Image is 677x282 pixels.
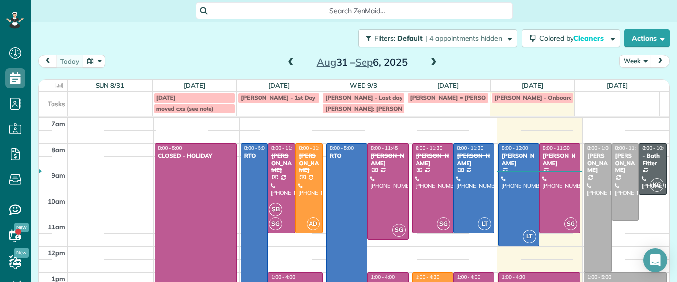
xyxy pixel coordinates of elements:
[502,274,525,280] span: 1:00 - 4:30
[158,145,182,151] span: 8:00 - 5:00
[651,55,670,68] button: next
[425,34,502,43] span: | 4 appointments hidden
[650,178,664,192] span: KC
[96,81,125,89] a: Sun 8/31
[522,81,543,89] a: [DATE]
[329,152,365,159] div: RTO
[271,274,295,280] span: 1:00 - 4:00
[542,152,577,167] div: [PERSON_NAME]
[52,120,65,128] span: 7am
[410,94,513,101] span: [PERSON_NAME] = [PERSON_NAME]
[268,81,290,89] a: [DATE]
[48,249,65,257] span: 12pm
[374,34,395,43] span: Filters:
[355,56,373,68] span: Sep
[325,105,486,112] span: [PERSON_NAME]: [PERSON_NAME] and [PERSON_NAME]
[478,217,491,230] span: LT
[392,224,406,237] span: SG
[624,29,670,47] button: Actions
[397,34,423,43] span: Default
[457,145,483,151] span: 8:00 - 11:30
[522,29,620,47] button: Colored byCleaners
[330,145,354,151] span: 8:00 - 5:00
[325,94,403,101] span: [PERSON_NAME] - Last day
[437,217,450,230] span: SG
[371,145,398,151] span: 8:00 - 11:45
[615,152,636,173] div: [PERSON_NAME]
[317,56,336,68] span: Aug
[437,81,459,89] a: [DATE]
[415,152,450,167] div: [PERSON_NAME]
[298,152,319,173] div: [PERSON_NAME]
[244,152,265,159] div: RTO
[350,81,377,89] a: Wed 9/3
[241,94,347,101] span: [PERSON_NAME] - 1st Day of Training
[56,55,84,68] button: today
[416,274,439,280] span: 1:00 - 4:30
[271,145,298,151] span: 8:00 - 11:30
[416,145,442,151] span: 8:00 - 11:30
[587,145,611,151] span: 8:00 - 1:00
[587,274,611,280] span: 1:00 - 5:00
[573,34,605,43] span: Cleaners
[457,274,480,280] span: 1:00 - 4:00
[587,152,609,173] div: [PERSON_NAME]
[494,94,581,101] span: [PERSON_NAME] - Onboarding
[300,57,424,68] h2: 31 – 6, 2025
[157,152,234,159] div: CLOSED - HOLIDAY
[371,274,395,280] span: 1:00 - 4:00
[184,81,205,89] a: [DATE]
[299,145,325,151] span: 8:00 - 11:30
[269,217,282,230] span: SG
[642,152,664,167] div: - Bath Fitter
[523,230,536,243] span: LT
[615,145,642,151] span: 8:00 - 11:00
[564,217,577,230] span: SG
[370,152,406,167] div: [PERSON_NAME]
[48,223,65,231] span: 11am
[38,55,57,68] button: prev
[353,29,517,47] a: Filters: Default | 4 appointments hidden
[543,145,570,151] span: 8:00 - 11:30
[156,105,214,112] span: moved cxs (see note)
[307,217,320,230] span: AD
[358,29,517,47] button: Filters: Default | 4 appointments hidden
[456,152,491,167] div: [PERSON_NAME]
[271,152,292,173] div: [PERSON_NAME]
[642,145,669,151] span: 8:00 - 10:00
[501,152,536,167] div: [PERSON_NAME]
[643,248,667,272] div: Open Intercom Messenger
[539,34,607,43] span: Colored by
[619,55,652,68] button: Week
[269,203,282,216] span: SB
[156,94,176,101] span: [DATE]
[244,145,268,151] span: 8:00 - 5:00
[52,146,65,154] span: 8am
[607,81,628,89] a: [DATE]
[502,145,528,151] span: 8:00 - 12:00
[48,197,65,205] span: 10am
[52,171,65,179] span: 9am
